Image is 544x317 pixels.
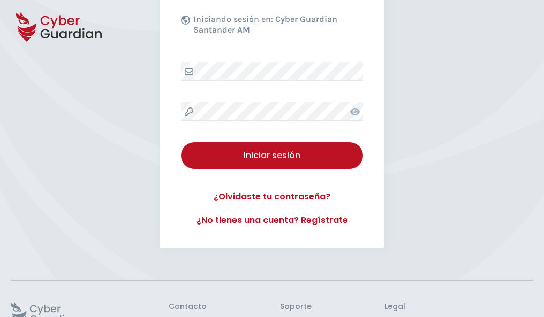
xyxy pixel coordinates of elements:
h3: Soporte [280,302,312,312]
button: Iniciar sesión [181,142,363,169]
h3: Contacto [169,302,207,312]
div: Iniciar sesión [189,149,355,162]
h3: Legal [384,302,533,312]
a: ¿Olvidaste tu contraseña? [181,190,363,203]
a: ¿No tienes una cuenta? Regístrate [181,214,363,227]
